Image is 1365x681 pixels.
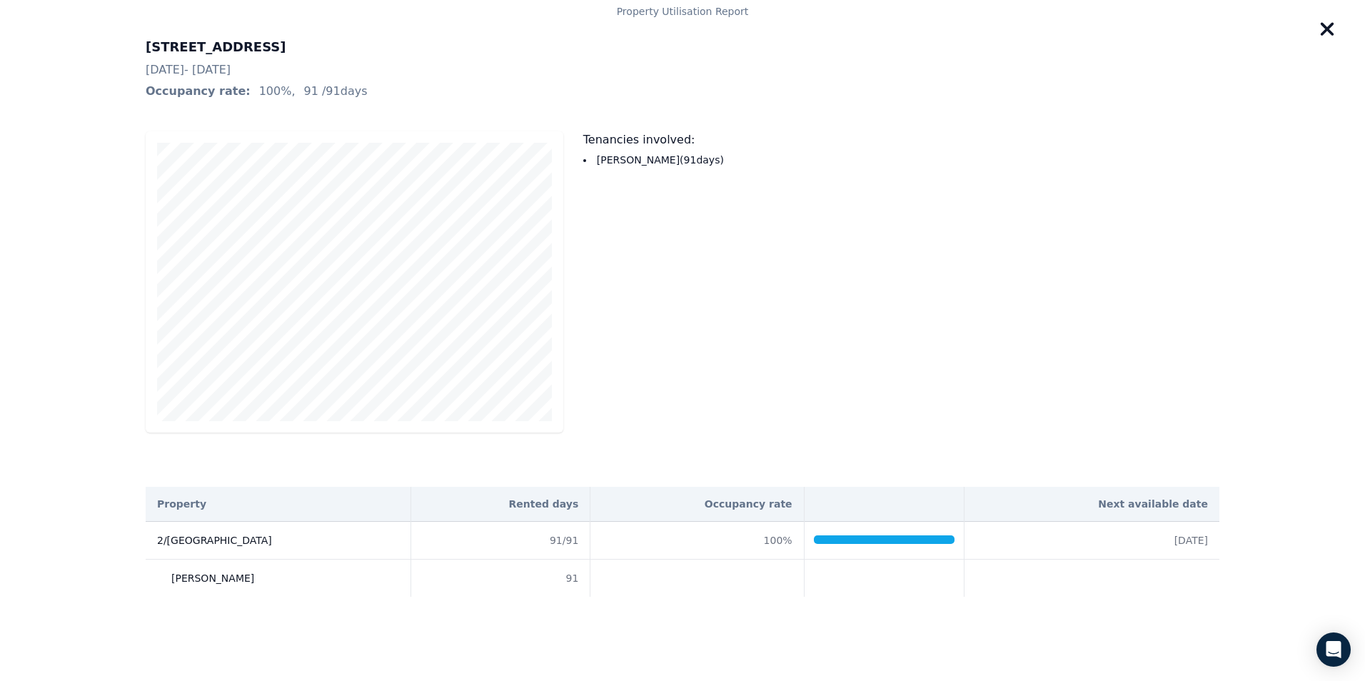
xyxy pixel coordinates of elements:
[410,522,590,560] td: 91 / 91
[410,487,590,522] th: Rented days
[590,522,804,560] td: 100 %
[304,83,368,100] span: 91 / 91 days
[583,131,1219,148] p: Tenancies involved:
[1316,632,1351,667] div: Open Intercom Messenger
[590,487,804,522] th: Occupancy rate
[964,487,1219,522] th: Next available date
[146,83,251,100] span: Occupancy rate:
[964,522,1219,560] td: [DATE]
[259,83,296,100] span: 100 %,
[583,153,1219,167] li: [PERSON_NAME] ( 91 day s )
[146,487,410,522] th: Property
[171,571,254,585] span: [PERSON_NAME]
[146,522,410,560] td: 2/[GEOGRAPHIC_DATA]
[146,61,1219,79] span: [DATE] - [DATE]
[410,560,590,597] td: 91
[146,37,1219,57] div: [STREET_ADDRESS]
